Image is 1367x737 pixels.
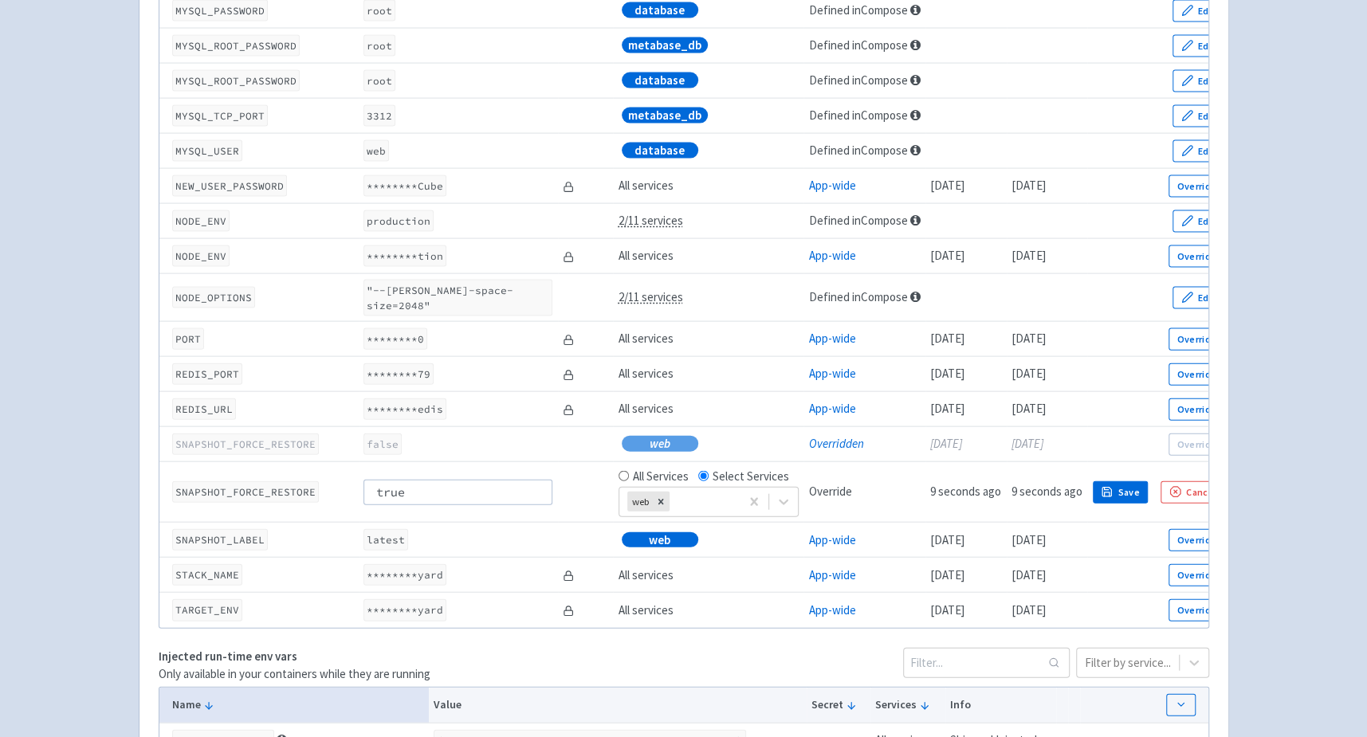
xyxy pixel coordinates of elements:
[808,436,863,451] a: Overridden
[808,366,855,381] a: App-wide
[808,108,907,123] a: Defined in Compose
[172,105,268,127] code: MYSQL_TCP_PORT
[650,436,670,452] span: web
[1169,564,1225,586] button: Override
[172,529,268,551] code: SNAPSHOT_LABEL
[1093,481,1149,504] button: Save
[363,70,395,92] code: root
[613,357,803,392] td: All services
[634,73,685,88] span: database
[634,143,685,159] span: database
[172,481,319,503] code: SNAPSHOT_FORCE_RESTORE
[945,688,1057,723] th: Info
[930,178,964,193] time: [DATE]
[613,239,803,274] td: All services
[652,492,670,512] div: Remove web
[613,558,803,593] td: All services
[172,398,236,420] code: REDIS_URL
[363,529,408,551] code: latest
[619,289,683,304] span: 2/11 services
[1173,210,1225,233] button: Edit
[1012,567,1046,582] time: [DATE]
[613,169,803,204] td: All services
[363,35,395,57] code: root
[808,73,907,88] a: Defined in Compose
[172,564,242,586] code: STACK_NAME
[1169,529,1225,551] button: Override
[363,280,552,316] code: "--[PERSON_NAME]-space-size=2048"
[930,401,964,416] time: [DATE]
[159,665,430,684] p: Only available in your containers while they are running
[930,248,964,263] time: [DATE]
[930,484,1001,499] time: 9 seconds ago
[930,532,964,547] time: [DATE]
[172,328,204,350] code: PORT
[903,648,1070,678] input: Filter...
[363,433,402,455] code: false
[1012,484,1082,499] time: 9 seconds ago
[1169,328,1225,351] button: Override
[634,2,685,18] span: database
[172,599,242,621] code: TARGET_ENV
[613,593,803,628] td: All services
[808,602,855,617] a: App-wide
[627,492,652,512] div: web
[1169,599,1225,621] button: Override
[172,287,255,308] code: NODE_OPTIONS
[808,248,855,263] a: App-wide
[363,480,552,505] input: truw
[1173,35,1225,57] button: Edit
[628,37,701,53] span: metabase_db
[808,37,907,53] a: Defined in Compose
[803,462,925,523] td: Override
[808,213,907,228] a: Defined in Compose
[1169,433,1225,456] button: Override
[172,696,424,713] button: Name
[808,331,855,346] a: App-wide
[808,567,855,582] a: App-wide
[1161,481,1224,504] button: Cancel
[649,532,670,548] span: web
[619,213,683,228] span: 2/11 services
[172,35,300,57] code: MYSQL_ROOT_PASSWORD
[633,468,689,486] label: All Services
[808,401,855,416] a: App-wide
[363,140,389,162] code: web
[172,140,242,162] code: MYSQL_USER
[628,108,701,123] span: metabase_db
[363,105,395,127] code: 3312
[1173,287,1225,309] button: Edit
[808,289,907,304] a: Defined in Compose
[808,532,855,547] a: App-wide
[363,210,434,232] code: production
[1012,178,1046,193] time: [DATE]
[1169,398,1225,421] button: Override
[808,2,907,18] a: Defined in Compose
[1012,331,1046,346] time: [DATE]
[1169,363,1225,386] button: Override
[808,178,855,193] a: App-wide
[172,433,319,455] code: SNAPSHOT_FORCE_RESTORE
[613,392,803,427] td: All services
[1173,70,1225,92] button: Edit
[1012,248,1046,263] time: [DATE]
[930,366,964,381] time: [DATE]
[1012,436,1043,451] time: [DATE]
[930,436,962,451] time: [DATE]
[613,322,803,357] td: All services
[808,143,907,158] a: Defined in Compose
[172,245,230,267] code: NODE_ENV
[930,567,964,582] time: [DATE]
[811,696,865,713] button: Secret
[1173,140,1225,163] button: Edit
[1012,401,1046,416] time: [DATE]
[875,696,940,713] button: Services
[930,602,964,617] time: [DATE]
[429,688,807,723] th: Value
[1173,105,1225,127] button: Edit
[172,363,242,385] code: REDIS_PORT
[1012,366,1046,381] time: [DATE]
[1012,602,1046,617] time: [DATE]
[1169,245,1225,268] button: Override
[172,70,300,92] code: MYSQL_ROOT_PASSWORD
